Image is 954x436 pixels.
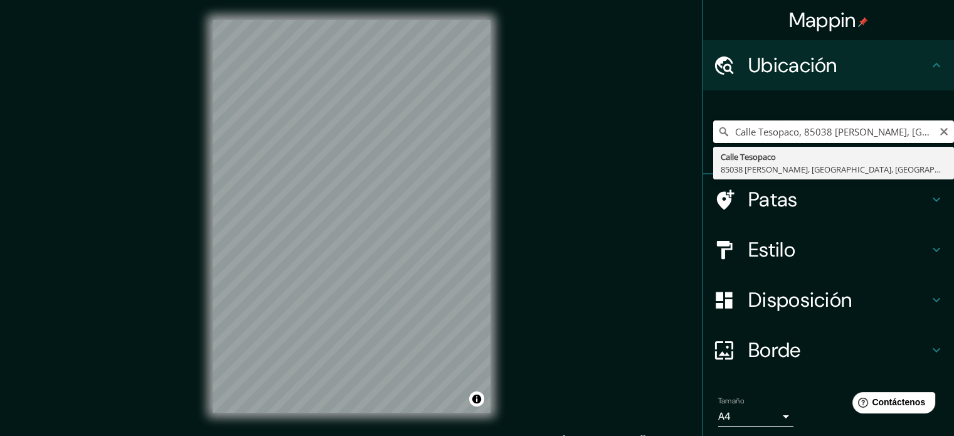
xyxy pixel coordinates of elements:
[703,275,954,325] div: Disposición
[718,407,793,427] div: A4
[789,7,856,33] font: Mappin
[213,20,490,413] canvas: Mapa
[469,391,484,407] button: Activar o desactivar atribución
[748,186,798,213] font: Patas
[703,225,954,275] div: Estilo
[721,151,776,162] font: Calle Tesopaco
[718,410,731,423] font: A4
[713,120,954,143] input: Elige tu ciudad o zona
[703,174,954,225] div: Patas
[858,17,868,27] img: pin-icon.png
[703,325,954,375] div: Borde
[748,237,795,263] font: Estilo
[748,337,801,363] font: Borde
[748,52,837,78] font: Ubicación
[842,387,940,422] iframe: Lanzador de widgets de ayuda
[703,40,954,90] div: Ubicación
[748,287,852,313] font: Disposición
[718,396,744,406] font: Tamaño
[939,125,949,137] button: Claro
